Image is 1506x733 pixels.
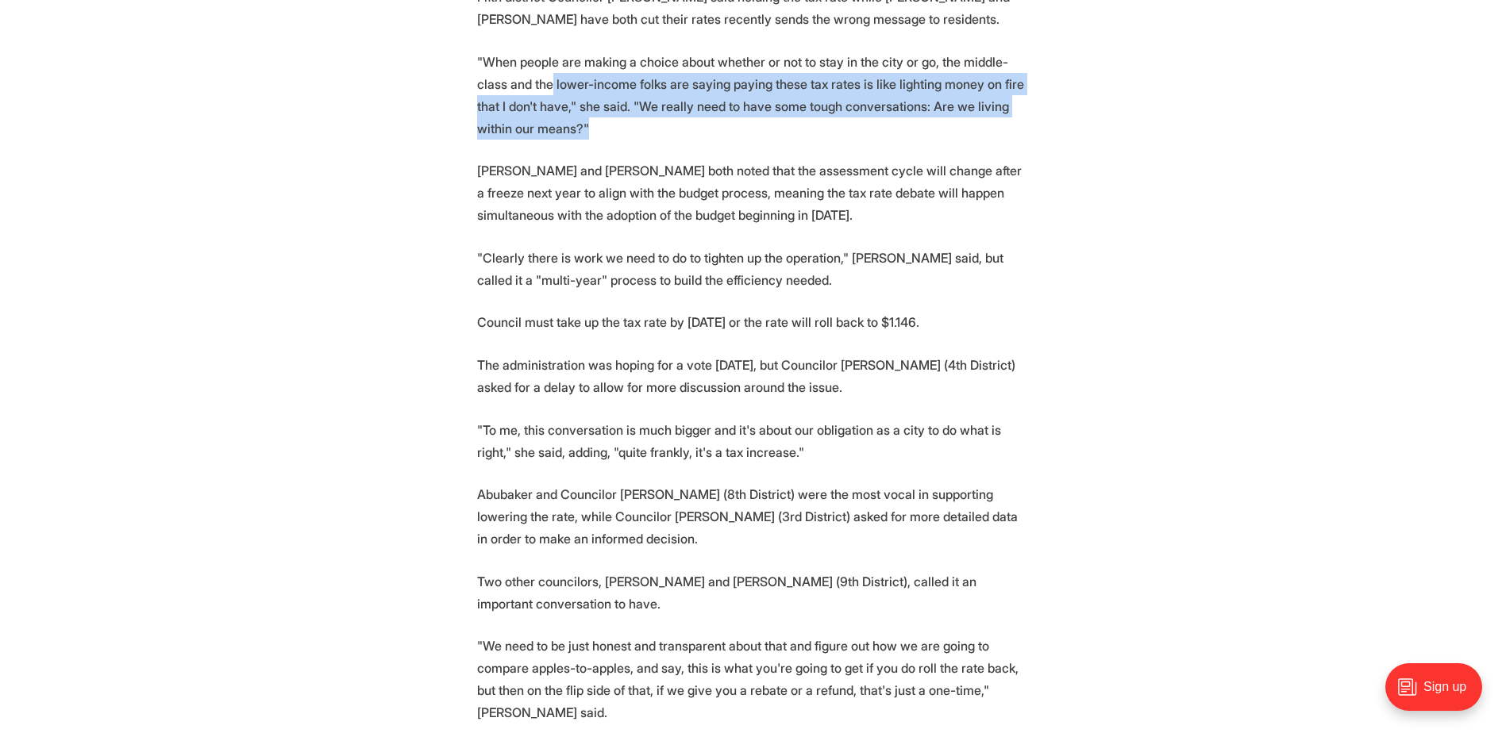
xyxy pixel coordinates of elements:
p: "Clearly there is work we need to do to tighten up the operation," [PERSON_NAME] said, but called... [477,247,1030,291]
p: Abubaker and Councilor [PERSON_NAME] (8th District) were the most vocal in supporting lowering th... [477,483,1030,550]
p: Two other councilors, [PERSON_NAME] and [PERSON_NAME] (9th District), called it an important conv... [477,570,1030,615]
p: "When people are making a choice about whether or not to stay in the city or go, the middle-class... [477,51,1030,140]
p: [PERSON_NAME] and [PERSON_NAME] both noted that the assessment cycle will change after a freeze n... [477,159,1030,226]
p: Council must take up the tax rate by [DATE] or the rate will roll back to $1.146. [477,311,1030,333]
p: "We need to be just honest and transparent about that and figure out how we are going to compare ... [477,635,1030,723]
p: The administration was hoping for a vote [DATE], but Councilor [PERSON_NAME] (4th District) asked... [477,354,1030,398]
iframe: portal-trigger [1372,655,1506,733]
p: "To me, this conversation is much bigger and it's about our obligation as a city to do what is ri... [477,419,1030,463]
